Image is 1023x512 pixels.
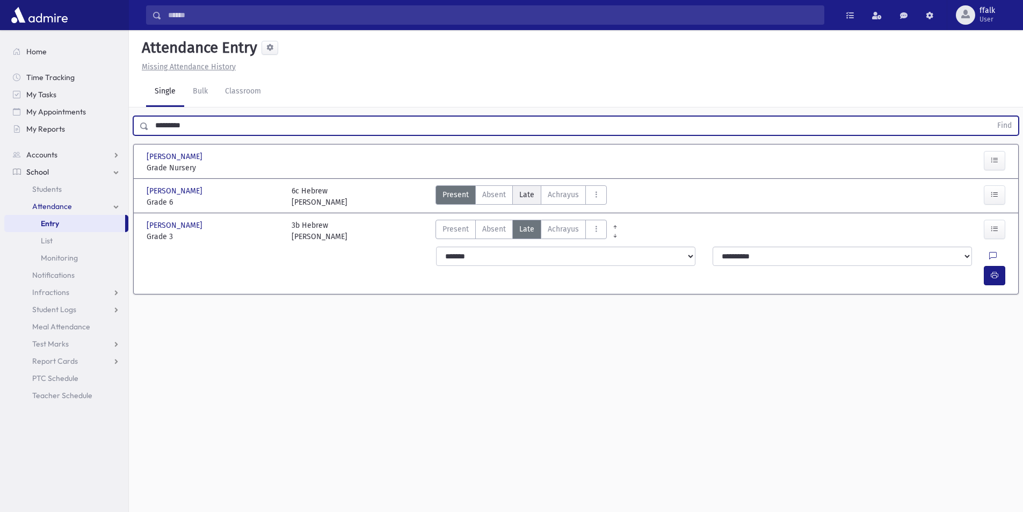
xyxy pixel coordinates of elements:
[436,220,607,242] div: AttTypes
[147,220,205,231] span: [PERSON_NAME]
[142,62,236,71] u: Missing Attendance History
[4,284,128,301] a: Infractions
[216,77,270,107] a: Classroom
[4,146,128,163] a: Accounts
[32,391,92,400] span: Teacher Schedule
[4,370,128,387] a: PTC Schedule
[4,69,128,86] a: Time Tracking
[26,150,57,160] span: Accounts
[26,47,47,56] span: Home
[442,189,469,200] span: Present
[26,73,75,82] span: Time Tracking
[147,162,281,174] span: Grade Nursery
[482,223,506,235] span: Absent
[4,387,128,404] a: Teacher Schedule
[292,220,347,242] div: 3b Hebrew [PERSON_NAME]
[4,352,128,370] a: Report Cards
[32,184,62,194] span: Students
[41,236,53,246] span: List
[4,120,128,138] a: My Reports
[147,231,281,242] span: Grade 3
[519,223,534,235] span: Late
[9,4,70,26] img: AdmirePro
[442,223,469,235] span: Present
[137,62,236,71] a: Missing Attendance History
[146,77,184,107] a: Single
[482,189,506,200] span: Absent
[292,185,347,208] div: 6c Hebrew [PERSON_NAME]
[4,335,128,352] a: Test Marks
[184,77,216,107] a: Bulk
[980,6,995,15] span: ffalk
[4,232,128,249] a: List
[980,15,995,24] span: User
[32,373,78,383] span: PTC Schedule
[548,189,579,200] span: Achrayus
[436,185,607,208] div: AttTypes
[4,181,128,198] a: Students
[147,197,281,208] span: Grade 6
[137,39,257,57] h5: Attendance Entry
[32,339,69,349] span: Test Marks
[26,107,86,117] span: My Appointments
[4,86,128,103] a: My Tasks
[991,117,1018,135] button: Find
[4,301,128,318] a: Student Logs
[147,185,205,197] span: [PERSON_NAME]
[41,219,59,228] span: Entry
[4,215,125,232] a: Entry
[4,43,128,60] a: Home
[32,322,90,331] span: Meal Attendance
[32,201,72,211] span: Attendance
[26,124,65,134] span: My Reports
[4,318,128,335] a: Meal Attendance
[26,167,49,177] span: School
[32,287,69,297] span: Infractions
[4,198,128,215] a: Attendance
[4,163,128,181] a: School
[32,305,76,314] span: Student Logs
[519,189,534,200] span: Late
[4,103,128,120] a: My Appointments
[548,223,579,235] span: Achrayus
[32,270,75,280] span: Notifications
[41,253,78,263] span: Monitoring
[26,90,56,99] span: My Tasks
[4,266,128,284] a: Notifications
[32,356,78,366] span: Report Cards
[162,5,824,25] input: Search
[4,249,128,266] a: Monitoring
[147,151,205,162] span: [PERSON_NAME]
